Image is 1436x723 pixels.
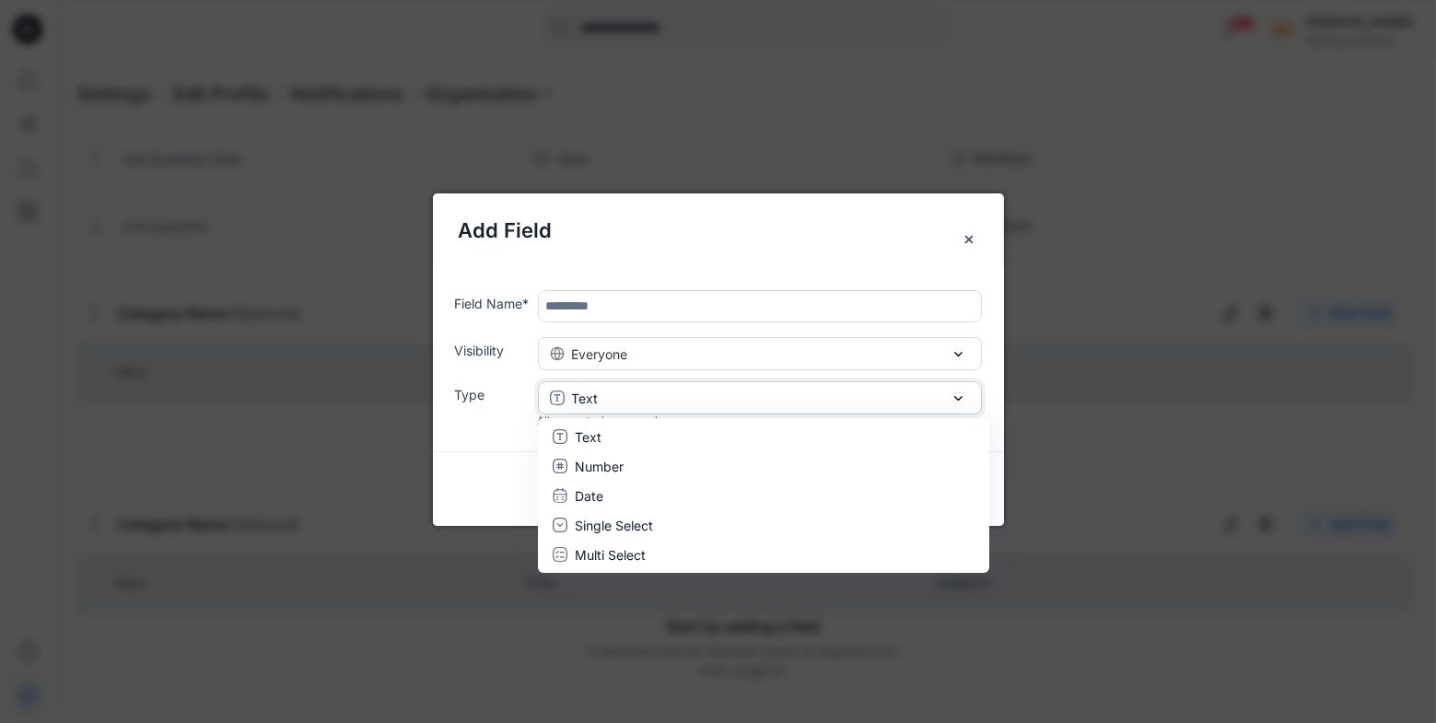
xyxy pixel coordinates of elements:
button: Everyone [538,337,982,370]
p: Multi Select [575,545,646,565]
label: Field Name [455,294,531,313]
p: Single Select [575,516,653,535]
label: Type [455,385,531,404]
button: Close [952,223,986,256]
div: Allows entering any value [538,413,982,429]
p: Text [575,427,601,447]
button: Text [538,381,982,414]
h5: Add Field [459,216,978,246]
span: Everyone [572,344,628,364]
p: Text [572,389,599,408]
p: Date [575,486,603,506]
label: Visibility [455,341,531,360]
p: Number [575,457,624,476]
